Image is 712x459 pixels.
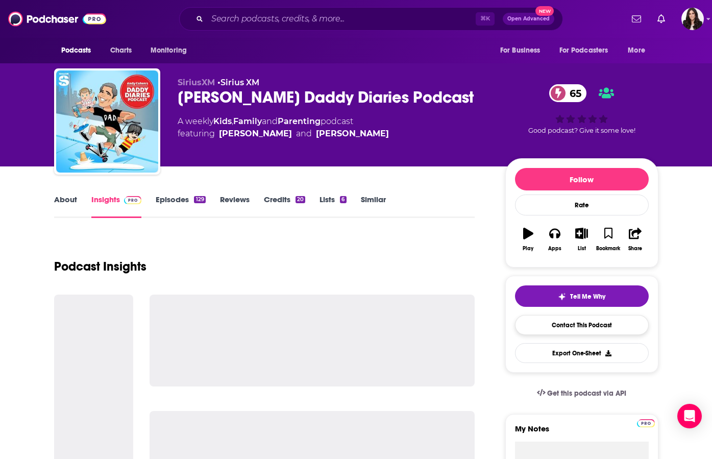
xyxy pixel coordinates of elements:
[207,11,476,27] input: Search podcasts, credits, & more...
[547,389,626,398] span: Get this podcast via API
[493,41,553,60] button: open menu
[637,418,655,427] a: Pro website
[628,43,645,58] span: More
[56,70,158,173] img: Andy Cohen’s Daddy Diaries Podcast
[340,196,346,203] div: 6
[178,115,389,140] div: A weekly podcast
[553,41,623,60] button: open menu
[500,43,541,58] span: For Business
[178,128,389,140] span: featuring
[179,7,563,31] div: Search podcasts, credits, & more...
[559,84,586,102] span: 65
[515,168,649,190] button: Follow
[213,116,232,126] a: Kids
[542,221,568,258] button: Apps
[628,10,645,28] a: Show notifications dropdown
[570,293,605,301] span: Tell Me Why
[220,195,250,218] a: Reviews
[54,259,146,274] h1: Podcast Insights
[515,343,649,363] button: Export One-Sheet
[104,41,138,60] a: Charts
[637,419,655,427] img: Podchaser Pro
[548,246,561,252] div: Apps
[515,424,649,442] label: My Notes
[677,404,702,428] div: Open Intercom Messenger
[559,43,608,58] span: For Podcasters
[578,246,586,252] div: List
[515,195,649,215] div: Rate
[681,8,704,30] button: Show profile menu
[523,246,533,252] div: Play
[296,128,312,140] span: and
[528,127,635,134] span: Good podcast? Give it some love!
[156,195,205,218] a: Episodes129
[507,16,550,21] span: Open Advanced
[515,221,542,258] button: Play
[124,196,142,204] img: Podchaser Pro
[8,9,106,29] img: Podchaser - Follow, Share and Rate Podcasts
[219,128,292,140] a: John Hill
[194,196,205,203] div: 129
[681,8,704,30] img: User Profile
[503,13,554,25] button: Open AdvancedNew
[278,116,321,126] a: Parenting
[558,293,566,301] img: tell me why sparkle
[54,41,105,60] button: open menu
[296,196,305,203] div: 20
[549,84,586,102] a: 65
[628,246,642,252] div: Share
[264,195,305,218] a: Credits20
[217,78,259,87] span: •
[505,78,658,141] div: 65Good podcast? Give it some love!
[110,43,132,58] span: Charts
[91,195,142,218] a: InsightsPodchaser Pro
[529,381,635,406] a: Get this podcast via API
[621,41,658,60] button: open menu
[622,221,648,258] button: Share
[54,195,77,218] a: About
[232,116,233,126] span: ,
[568,221,595,258] button: List
[595,221,622,258] button: Bookmark
[233,116,262,126] a: Family
[262,116,278,126] span: and
[178,78,215,87] span: SiriusXM
[361,195,386,218] a: Similar
[151,43,187,58] span: Monitoring
[681,8,704,30] span: Logged in as RebeccaShapiro
[143,41,200,60] button: open menu
[61,43,91,58] span: Podcasts
[596,246,620,252] div: Bookmark
[476,12,495,26] span: ⌘ K
[535,6,554,16] span: New
[220,78,259,87] a: Sirius XM
[515,285,649,307] button: tell me why sparkleTell Me Why
[316,128,389,140] a: Andy Cohen
[653,10,669,28] a: Show notifications dropdown
[515,315,649,335] a: Contact This Podcast
[320,195,346,218] a: Lists6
